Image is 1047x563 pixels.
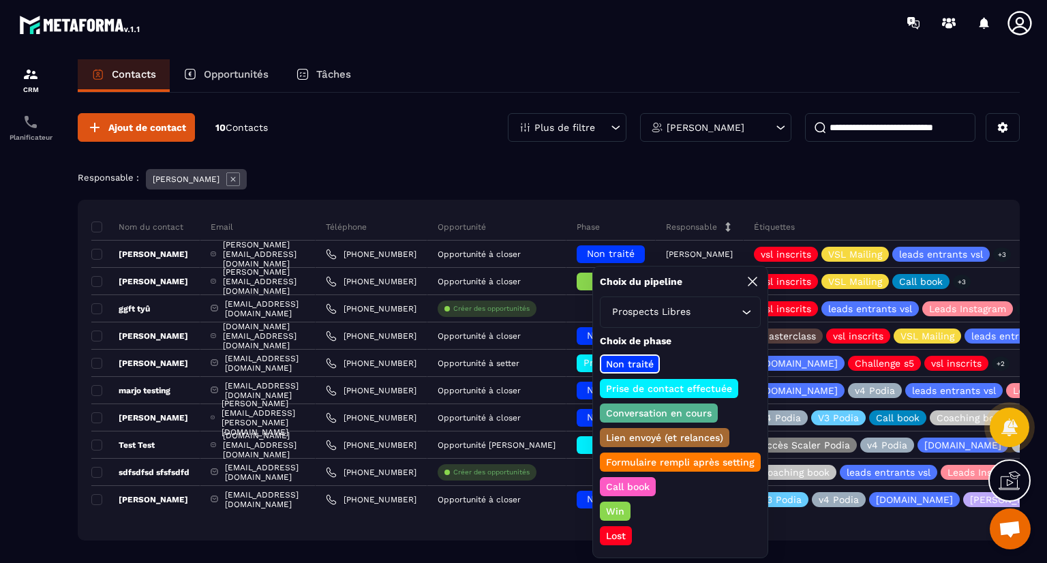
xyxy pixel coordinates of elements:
p: Opportunité [438,222,486,232]
p: Non traité [604,357,656,371]
p: v4 Podia [761,413,801,423]
p: [PERSON_NAME] [666,249,733,259]
p: Win [604,504,626,518]
div: Search for option [600,296,761,328]
p: Opportunité à setter [438,359,519,368]
a: [PHONE_NUMBER] [326,303,416,314]
input: Search for option [693,305,738,320]
p: Tâches [316,68,351,80]
p: [PERSON_NAME] [91,249,188,260]
p: Accès Scaler Podia [761,440,850,450]
p: Conversation en cours [604,406,714,420]
span: Prise de contact effectuée [583,357,710,368]
p: +3 [953,275,971,289]
p: Masterclass [761,331,816,341]
p: Formulaire rempli après setting [604,455,757,469]
p: Responsable [666,222,717,232]
span: Ajout de contact [108,121,186,134]
p: Call book [604,480,652,493]
p: Leads Instagram [947,468,1025,477]
p: Choix de phase [600,335,761,348]
a: Ouvrir le chat [990,508,1031,549]
p: leads entrants vsl [912,386,996,395]
p: v4 Podia [855,386,895,395]
p: 10 [215,121,268,134]
p: Lost [604,529,628,543]
p: Opportunités [204,68,269,80]
p: Responsable : [78,172,139,183]
p: Call book [876,413,920,423]
a: Contacts [78,59,170,92]
p: leads entrants vsl [828,304,912,314]
p: +2 [992,356,1010,371]
p: vsl inscrits [761,277,811,286]
p: Étiquettes [754,222,795,232]
p: marjo testing [91,385,170,396]
p: ggft tyû [91,303,150,314]
p: leads entrants vsl [847,468,930,477]
p: Call book [899,277,943,286]
span: Contacts [226,122,268,133]
span: Non traité [587,493,635,504]
p: Opportunité à closer [438,277,521,286]
a: Opportunités [170,59,282,92]
a: [PHONE_NUMBER] [326,467,416,478]
p: Phase [577,222,600,232]
p: [DOMAIN_NAME] [924,440,1001,450]
p: Prise de contact effectuée [604,382,734,395]
p: [PERSON_NAME] [91,412,188,423]
p: [PERSON_NAME] [153,174,219,184]
a: [PHONE_NUMBER] [326,412,416,423]
p: VSL Mailing [828,277,882,286]
img: formation [22,66,39,82]
a: Tâches [282,59,365,92]
p: Choix du pipeline [600,275,682,288]
img: logo [19,12,142,37]
span: Non traité [587,330,635,341]
p: Créer des opportunités [453,468,530,477]
p: Leads Instagram [929,304,1006,314]
p: Planificateur [3,134,58,141]
p: v4 Podia [819,495,859,504]
p: Coaching book [761,468,830,477]
p: +2 [1016,302,1034,316]
a: [PHONE_NUMBER] [326,494,416,505]
p: [DOMAIN_NAME] [761,359,838,368]
p: Email [211,222,233,232]
p: Opportunité à closer [438,386,521,395]
a: [PHONE_NUMBER] [326,331,416,341]
a: [PHONE_NUMBER] [326,358,416,369]
p: sdfsdfsd sfsfsdfd [91,467,189,478]
p: Opportunité à closer [438,413,521,423]
p: Plus de filtre [534,123,595,132]
span: Non traité [587,412,635,423]
p: [DOMAIN_NAME] [876,495,953,504]
p: VSL Mailing [900,331,954,341]
a: formationformationCRM [3,56,58,104]
a: [PHONE_NUMBER] [326,276,416,287]
span: Prospects Libres [609,305,693,320]
p: V3 Podia [818,413,859,423]
button: Ajout de contact [78,113,195,142]
p: leads entrants vsl [899,249,983,259]
a: [PHONE_NUMBER] [326,249,416,260]
span: Non traité [587,384,635,395]
p: Téléphone [326,222,367,232]
p: Opportunité [PERSON_NAME] [438,440,556,450]
a: [PHONE_NUMBER] [326,385,416,396]
p: Opportunité à closer [438,249,521,259]
p: Test Test [91,440,155,451]
a: schedulerschedulerPlanificateur [3,104,58,151]
p: vsl inscrits [833,331,883,341]
span: Non traité [587,248,635,259]
p: Opportunité à closer [438,331,521,341]
p: +3 [993,247,1011,262]
p: vsl inscrits [761,249,811,259]
p: Challenge s5 [855,359,914,368]
p: Nom du contact [91,222,183,232]
p: [PERSON_NAME] [91,331,188,341]
p: Coaching book [937,413,1005,423]
p: vsl inscrits [931,359,982,368]
p: [PERSON_NAME] [91,276,188,287]
p: VSL Mailing [828,249,882,259]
